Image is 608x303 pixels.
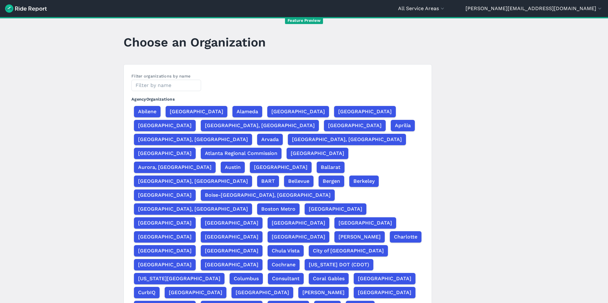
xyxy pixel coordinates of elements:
[261,136,279,143] span: Arvada
[353,177,375,185] span: Berkeley
[205,219,258,227] span: [GEOGRAPHIC_DATA]
[230,273,263,284] button: Columbus
[170,108,223,115] span: [GEOGRAPHIC_DATA]
[138,219,192,227] span: [GEOGRAPHIC_DATA]
[134,176,252,187] button: [GEOGRAPHIC_DATA], [GEOGRAPHIC_DATA]
[134,189,196,201] button: [GEOGRAPHIC_DATA]
[201,148,282,159] button: Atlanta Regional Commission
[268,273,304,284] button: Consultant
[288,134,406,145] button: [GEOGRAPHIC_DATA], [GEOGRAPHIC_DATA]
[284,176,313,187] button: Bellevue
[272,275,300,282] span: Consultant
[134,162,216,173] button: Aurora, [GEOGRAPHIC_DATA]
[398,5,446,12] button: All Service Areas
[225,164,241,171] span: Austin
[138,289,155,296] span: CurbIQ
[271,108,325,115] span: [GEOGRAPHIC_DATA]
[317,162,345,173] button: Ballarat
[298,287,349,298] button: [PERSON_NAME]
[268,259,300,270] button: Cochrane
[395,122,411,129] span: Aprilia
[138,233,192,241] span: [GEOGRAPHIC_DATA]
[321,164,340,171] span: Ballarat
[465,5,603,12] button: [PERSON_NAME][EMAIL_ADDRESS][DOMAIN_NAME]
[205,150,277,157] span: Atlanta Regional Commission
[338,108,392,115] span: [GEOGRAPHIC_DATA]
[285,17,323,24] span: Feature Preview
[134,259,196,270] button: [GEOGRAPHIC_DATA]
[205,247,258,255] span: [GEOGRAPHIC_DATA]
[358,275,411,282] span: [GEOGRAPHIC_DATA]
[134,287,160,298] button: CurbIQ
[201,231,263,243] button: [GEOGRAPHIC_DATA]
[257,203,300,215] button: Boston Metro
[349,176,379,187] button: Berkeley
[272,233,325,241] span: [GEOGRAPHIC_DATA]
[287,148,348,159] button: [GEOGRAPHIC_DATA]
[138,191,192,199] span: [GEOGRAPHIC_DATA]
[231,287,293,298] button: [GEOGRAPHIC_DATA]
[354,273,415,284] button: [GEOGRAPHIC_DATA]
[138,177,248,185] span: [GEOGRAPHIC_DATA], [GEOGRAPHIC_DATA]
[268,231,329,243] button: [GEOGRAPHIC_DATA]
[268,245,304,257] button: Chula Vista
[134,273,225,284] button: [US_STATE][GEOGRAPHIC_DATA]
[339,219,392,227] span: [GEOGRAPHIC_DATA]
[201,120,319,131] button: [GEOGRAPHIC_DATA], [GEOGRAPHIC_DATA]
[138,122,192,129] span: [GEOGRAPHIC_DATA]
[237,108,258,115] span: Alameda
[205,233,258,241] span: [GEOGRAPHIC_DATA]
[257,176,279,187] button: BART
[261,177,275,185] span: BART
[201,259,263,270] button: [GEOGRAPHIC_DATA]
[138,150,192,157] span: [GEOGRAPHIC_DATA]
[134,134,252,145] button: [GEOGRAPHIC_DATA], [GEOGRAPHIC_DATA]
[309,245,388,257] button: City of [GEOGRAPHIC_DATA]
[334,106,396,117] button: [GEOGRAPHIC_DATA]
[288,177,309,185] span: Bellevue
[390,231,421,243] button: Charlotte
[324,120,386,131] button: [GEOGRAPHIC_DATA]
[134,203,252,215] button: [GEOGRAPHIC_DATA], [GEOGRAPHIC_DATA]
[205,191,331,199] span: Boise-[GEOGRAPHIC_DATA], [GEOGRAPHIC_DATA]
[354,287,415,298] button: [GEOGRAPHIC_DATA]
[313,247,384,255] span: City of [GEOGRAPHIC_DATA]
[254,164,307,171] span: [GEOGRAPHIC_DATA]
[134,120,196,131] button: [GEOGRAPHIC_DATA]
[309,273,349,284] button: Coral Gables
[358,289,411,296] span: [GEOGRAPHIC_DATA]
[138,164,212,171] span: Aurora, [GEOGRAPHIC_DATA]
[319,176,344,187] button: Bergen
[291,150,344,157] span: [GEOGRAPHIC_DATA]
[334,217,396,229] button: [GEOGRAPHIC_DATA]
[205,261,258,269] span: [GEOGRAPHIC_DATA]
[221,162,245,173] button: Austin
[165,287,226,298] button: [GEOGRAPHIC_DATA]
[205,122,315,129] span: [GEOGRAPHIC_DATA], [GEOGRAPHIC_DATA]
[309,205,362,213] span: [GEOGRAPHIC_DATA]
[131,91,424,105] h3: Agency Organizations
[134,106,161,117] button: Abilene
[261,205,295,213] span: Boston Metro
[328,122,382,129] span: [GEOGRAPHIC_DATA]
[201,189,335,201] button: Boise-[GEOGRAPHIC_DATA], [GEOGRAPHIC_DATA]
[138,261,192,269] span: [GEOGRAPHIC_DATA]
[305,259,373,270] button: [US_STATE] DOT (CDOT)
[292,136,402,143] span: [GEOGRAPHIC_DATA], [GEOGRAPHIC_DATA]
[250,162,312,173] button: [GEOGRAPHIC_DATA]
[234,275,259,282] span: Columbus
[305,203,366,215] button: [GEOGRAPHIC_DATA]
[134,245,196,257] button: [GEOGRAPHIC_DATA]
[313,275,345,282] span: Coral Gables
[257,134,283,145] button: Arvada
[272,219,325,227] span: [GEOGRAPHIC_DATA]
[131,80,201,91] input: Filter by name
[134,231,196,243] button: [GEOGRAPHIC_DATA]
[5,4,47,13] img: Ride Report
[134,217,196,229] button: [GEOGRAPHIC_DATA]
[201,217,263,229] button: [GEOGRAPHIC_DATA]
[138,275,220,282] span: [US_STATE][GEOGRAPHIC_DATA]
[268,217,329,229] button: [GEOGRAPHIC_DATA]
[166,106,227,117] button: [GEOGRAPHIC_DATA]
[394,233,417,241] span: Charlotte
